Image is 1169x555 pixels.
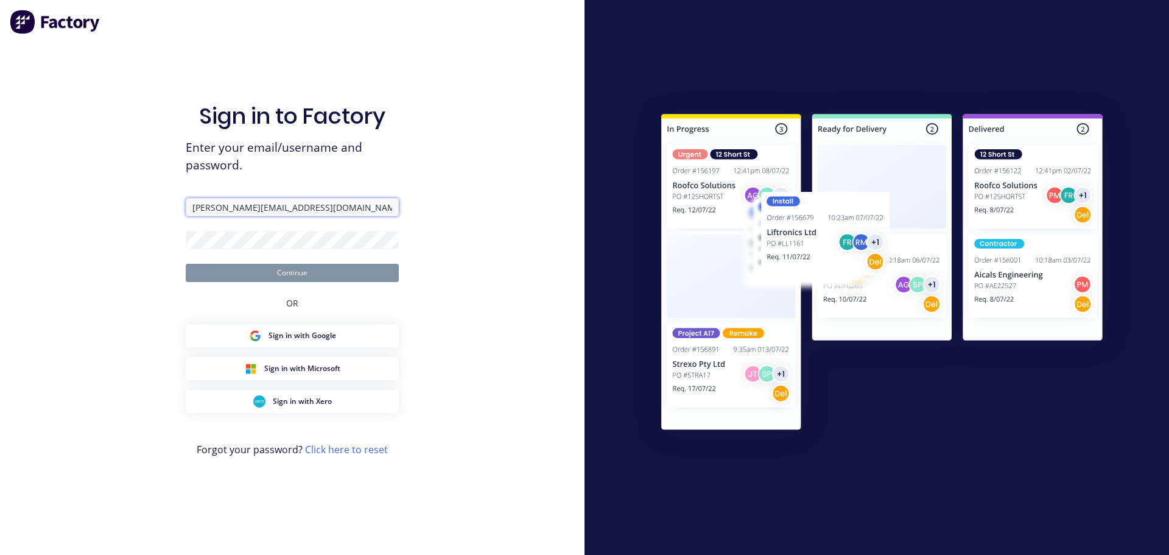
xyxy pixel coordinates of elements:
span: Sign in with Google [269,330,336,341]
button: Google Sign inSign in with Google [186,324,399,347]
button: Xero Sign inSign in with Xero [186,390,399,413]
span: Enter your email/username and password. [186,139,399,174]
span: Sign in with Microsoft [264,363,340,374]
input: Email/Username [186,198,399,216]
div: OR [286,282,298,324]
h1: Sign in to Factory [199,103,385,129]
img: Sign in [634,90,1129,459]
img: Microsoft Sign in [245,362,257,375]
a: Click here to reset [305,443,388,456]
button: Microsoft Sign inSign in with Microsoft [186,357,399,380]
img: Google Sign in [249,330,261,342]
button: Continue [186,264,399,282]
img: Factory [10,10,101,34]
span: Sign in with Xero [273,396,332,407]
span: Forgot your password? [197,442,388,457]
img: Xero Sign in [253,395,265,408]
